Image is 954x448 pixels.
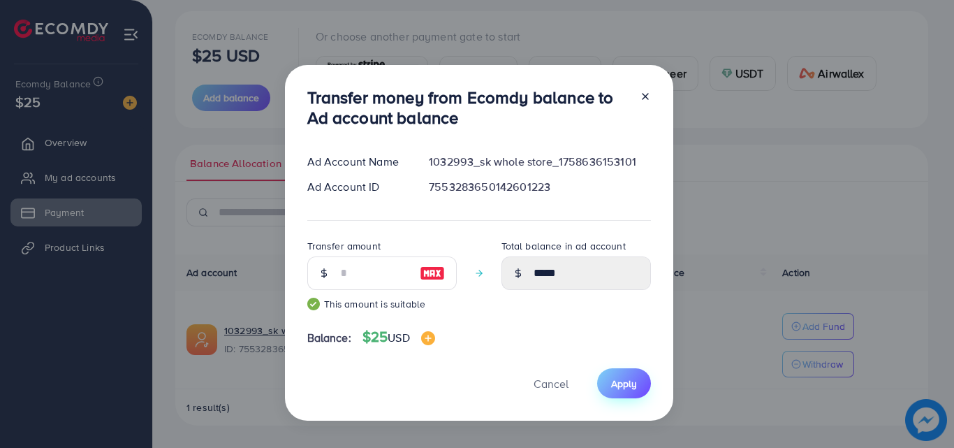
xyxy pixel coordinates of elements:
small: This amount is suitable [307,297,457,311]
h4: $25 [362,328,435,346]
span: Cancel [534,376,568,391]
div: Ad Account Name [296,154,418,170]
span: Apply [611,377,637,391]
h3: Transfer money from Ecomdy balance to Ad account balance [307,87,629,128]
label: Transfer amount [307,239,381,253]
span: Balance: [307,330,351,346]
span: USD [388,330,409,345]
button: Apply [597,368,651,398]
img: guide [307,298,320,310]
div: Ad Account ID [296,179,418,195]
button: Cancel [516,368,586,398]
div: 1032993_sk whole store_1758636153101 [418,154,661,170]
div: 7553283650142601223 [418,179,661,195]
img: image [420,265,445,282]
img: image [421,331,435,345]
label: Total balance in ad account [501,239,626,253]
